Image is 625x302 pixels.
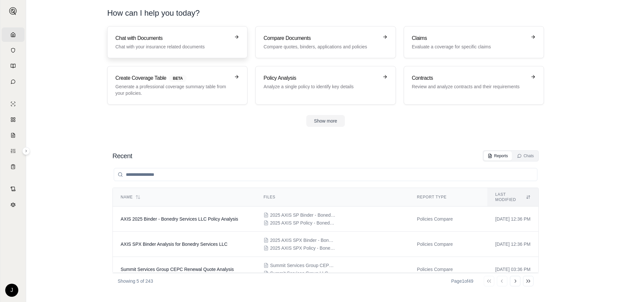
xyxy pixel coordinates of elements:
[306,115,345,127] button: Show more
[451,278,473,284] div: Page 1 of 49
[495,192,531,202] div: Last modified
[115,74,230,82] h3: Create Coverage Table
[263,83,378,90] p: Analyze a single policy to identify key details
[2,27,25,42] a: Home
[2,182,25,196] a: Contract Analysis
[487,207,538,232] td: [DATE] 12:36 PM
[255,66,396,105] a: Policy AnalysisAnalyze a single policy to identify key details
[2,112,25,127] a: Policy Comparisons
[121,242,228,247] span: AXIS SPX Binder Analysis for Bonedry Services LLC
[412,34,527,42] h3: Claims
[115,83,230,96] p: Generate a professional coverage summary table from your policies.
[270,212,335,218] span: 2025 AXIS SP Binder - Bonedry Services LLC.pdf
[115,34,230,42] h3: Chat with Documents
[2,97,25,111] a: Single Policy
[270,245,335,251] span: 2025 AXIS SPX Policy - Bonedry Services LLC.pdf
[404,26,544,58] a: ClaimsEvaluate a coverage for specific claims
[270,237,335,243] span: 2025 AXIS SPX Binder - Bonedry Services LLC.pdf
[5,284,18,297] div: J
[263,43,378,50] p: Compare quotes, binders, applications and policies
[115,43,230,50] p: Chat with your insurance related documents
[409,188,488,207] th: Report Type
[121,267,234,272] span: Summit Services Group CEPC Renewal Quote Analysis
[2,128,25,143] a: Claim Coverage
[270,262,335,269] span: Summit Services Group CEPC Quote 10.07.25.pdf
[270,270,335,277] span: Summit Services Group LLC PPK2628544.pdf
[488,153,508,159] div: Reports
[409,232,488,257] td: Policies Compare
[7,5,20,18] button: Expand sidebar
[107,66,247,105] a: Create Coverage TableBETAGenerate a professional coverage summary table from your policies.
[412,43,527,50] p: Evaluate a coverage for specific claims
[513,151,538,160] button: Chats
[270,220,335,226] span: 2025 AXIS SP Policy - Bonedry Services LLC.pdf
[487,232,538,257] td: [DATE] 12:36 PM
[517,153,534,159] div: Chats
[2,43,25,58] a: Documents Vault
[2,197,25,212] a: Legal Search Engine
[169,75,187,82] span: BETA
[2,59,25,73] a: Prompt Library
[256,188,409,207] th: Files
[487,257,538,282] td: [DATE] 03:36 PM
[2,75,25,89] a: Chat
[118,278,153,284] p: Showing 5 of 243
[112,151,132,160] h2: Recent
[22,147,30,155] button: Expand sidebar
[412,83,527,90] p: Review and analyze contracts and their requirements
[409,207,488,232] td: Policies Compare
[107,8,200,18] h1: How can I help you today?
[107,26,247,58] a: Chat with DocumentsChat with your insurance related documents
[263,74,378,82] h3: Policy Analysis
[2,144,25,158] a: Custom Report
[9,7,17,15] img: Expand sidebar
[2,159,25,174] a: Coverage Table
[484,151,512,160] button: Reports
[121,194,248,200] div: Name
[412,74,527,82] h3: Contracts
[409,257,488,282] td: Policies Compare
[404,66,544,105] a: ContractsReview and analyze contracts and their requirements
[121,216,238,222] span: AXIS 2025 Binder - Bonedry Services LLC Policy Analysis
[263,34,378,42] h3: Compare Documents
[255,26,396,58] a: Compare DocumentsCompare quotes, binders, applications and policies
